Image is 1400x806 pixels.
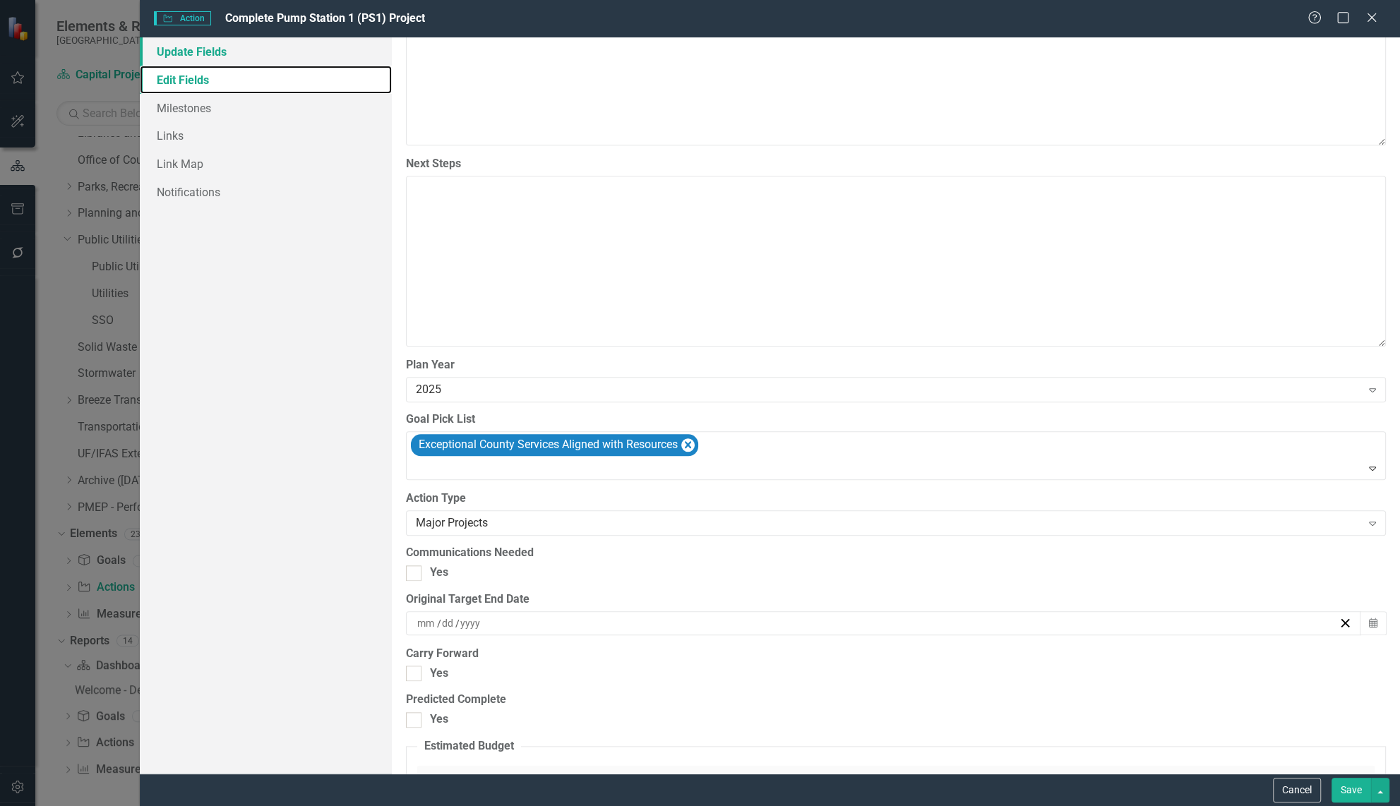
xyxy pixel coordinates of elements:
[406,545,1386,561] label: Communications Needed
[681,438,695,452] div: Remove Exceptional County Services Aligned with Resources
[455,617,460,630] span: /
[414,435,680,455] div: Exceptional County Services Aligned with Resources
[406,491,1386,507] label: Action Type
[406,591,1386,608] div: Original Target End Date
[416,382,1360,398] div: 2025
[430,711,448,728] div: Yes
[416,515,1360,531] div: Major Projects
[406,357,1386,373] label: Plan Year
[140,178,392,206] a: Notifications
[430,666,448,682] div: Yes
[140,150,392,178] a: Link Map
[140,37,392,66] a: Update Fields
[430,565,448,581] div: Yes
[1332,778,1371,802] button: Save
[417,738,521,754] legend: Estimated Budget
[406,692,1386,708] label: Predicted Complete
[417,616,437,630] input: mm
[140,94,392,122] a: Milestones
[140,121,392,150] a: Links
[406,646,1386,662] label: Carry Forward
[140,66,392,94] a: Edit Fields
[437,617,441,630] span: /
[441,616,455,630] input: dd
[406,411,1386,428] label: Goal Pick List
[225,11,425,25] span: Complete Pump Station 1 (PS1) Project
[460,616,481,630] input: yyyy
[406,156,1386,172] label: Next Steps
[1273,778,1321,802] button: Cancel
[154,11,210,25] span: Action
